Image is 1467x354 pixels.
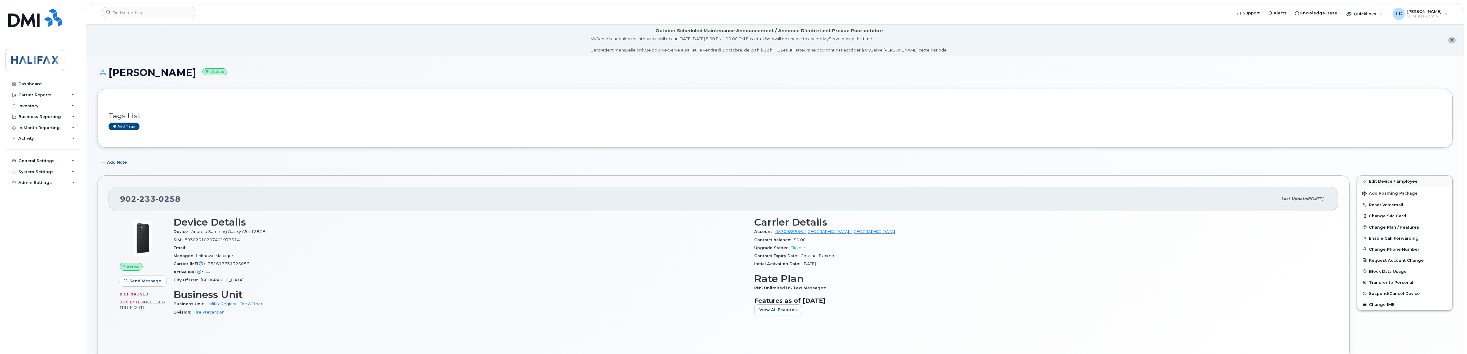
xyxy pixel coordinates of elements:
span: 3.11 GB [120,292,136,296]
span: Manager [174,253,196,258]
button: View All Features [754,304,802,315]
span: Email [174,246,189,250]
button: Suspend/Cancel Device [1357,288,1452,299]
button: close notification [1448,37,1456,44]
span: Change Plan / Features [1369,225,1419,229]
span: 233 [136,194,156,204]
span: Android Samsung Galaxy A54 128GB [191,229,266,234]
span: Eligible [791,246,805,250]
span: Device [174,229,191,234]
img: image20231002-3703462-17nx3v8.jpeg [124,220,161,257]
span: Active IMEI [174,270,206,274]
span: Last updated [1281,196,1309,201]
span: [GEOGRAPHIC_DATA] [201,278,243,282]
span: City Of Use [174,278,201,282]
h3: Rate Plan [754,273,1328,284]
span: 0258 [156,194,181,204]
button: Block Data Usage [1357,266,1452,277]
h3: Features as of [DATE] [754,297,1328,304]
button: Send Message [120,276,166,287]
h3: Tags List [109,112,1441,120]
button: Change SIM Card [1357,210,1452,221]
button: Request Account Change [1357,255,1452,266]
span: Enable Call Forwarding [1369,236,1419,240]
h1: [PERSON_NAME] [97,67,1453,78]
a: Add tags [109,123,139,130]
span: 0.00 Bytes [120,300,143,304]
h3: Device Details [174,217,747,228]
h3: Carrier Details [754,217,1328,228]
span: Contract Expired [800,253,834,258]
span: Business Unit [174,302,207,306]
span: — [206,270,210,274]
button: Add Note [97,157,132,168]
h3: Business Unit [174,289,747,300]
a: 0530989556 - [GEOGRAPHIC_DATA] - [GEOGRAPHIC_DATA] [775,229,895,234]
span: Add Roaming Package [1362,191,1418,197]
span: Account [754,229,775,234]
span: PNS Unlimited US Text Messages [754,286,829,290]
span: Carrier IMEI [174,261,208,266]
button: Change IMEI [1357,299,1452,310]
span: SIM [174,238,185,242]
span: Contract Expiry Date [754,253,800,258]
button: Change Plan / Features [1357,222,1452,233]
span: [DATE] [1309,196,1323,201]
span: Send Message [129,278,161,284]
span: $0.00 [794,238,806,242]
span: Upgrade Status [754,246,791,250]
span: 351617731325086 [208,261,249,266]
a: Fire Prevention [194,310,224,314]
span: [DATE] [803,261,816,266]
a: Edit Device / Employee [1357,176,1452,187]
span: Unknown Manager [196,253,233,258]
span: Suspend/Cancel Device [1369,291,1420,296]
button: Add Roaming Package [1357,187,1452,199]
iframe: Messenger Launcher [1440,327,1462,349]
span: View All Features [759,307,797,313]
span: 89302610207401977514 [185,238,240,242]
div: MyServe scheduled maintenance will occur [DATE][DATE] 8:00 PM - 10:00 PM Eastern. Users will be u... [590,36,948,53]
button: Enable Call Forwarding [1357,233,1452,244]
span: Contract balance [754,238,794,242]
button: Transfer to Personal [1357,277,1452,288]
span: — [189,246,193,250]
span: used [136,292,149,296]
a: Halifax Regional Fire & Emer [207,302,262,306]
span: 902 [120,194,181,204]
button: Change Phone Number [1357,244,1452,255]
span: Division [174,310,194,314]
span: Active [127,264,140,270]
span: Initial Activation Date [754,261,803,266]
span: Add Note [107,159,127,165]
button: Reset Voicemail [1357,199,1452,210]
small: Active [202,68,227,75]
div: October Scheduled Maintenance Announcement / Annonce D'entretient Prévue Pour octobre [655,28,883,34]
